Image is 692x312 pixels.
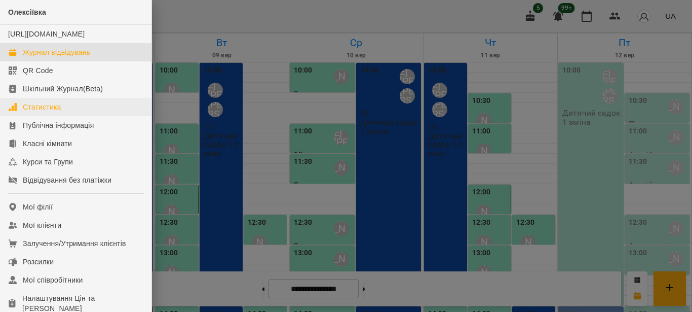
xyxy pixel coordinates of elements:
[23,157,73,167] div: Курси та Групи
[23,84,103,94] div: Шкільний Журнал(Beta)
[23,275,83,285] div: Мої співробітники
[23,238,126,249] div: Залучення/Утримання клієнтів
[23,102,61,112] div: Статистика
[23,175,111,185] div: Відвідування без платіжки
[23,47,90,57] div: Журнал відвідувань
[23,220,61,230] div: Мої клієнти
[8,8,46,16] span: Олексіївка
[23,202,53,212] div: Мої філії
[8,30,85,38] a: [URL][DOMAIN_NAME]
[23,138,72,149] div: Класні кімнати
[23,120,94,130] div: Публічна інформація
[23,65,53,76] div: QR Code
[23,257,54,267] div: Розсилки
